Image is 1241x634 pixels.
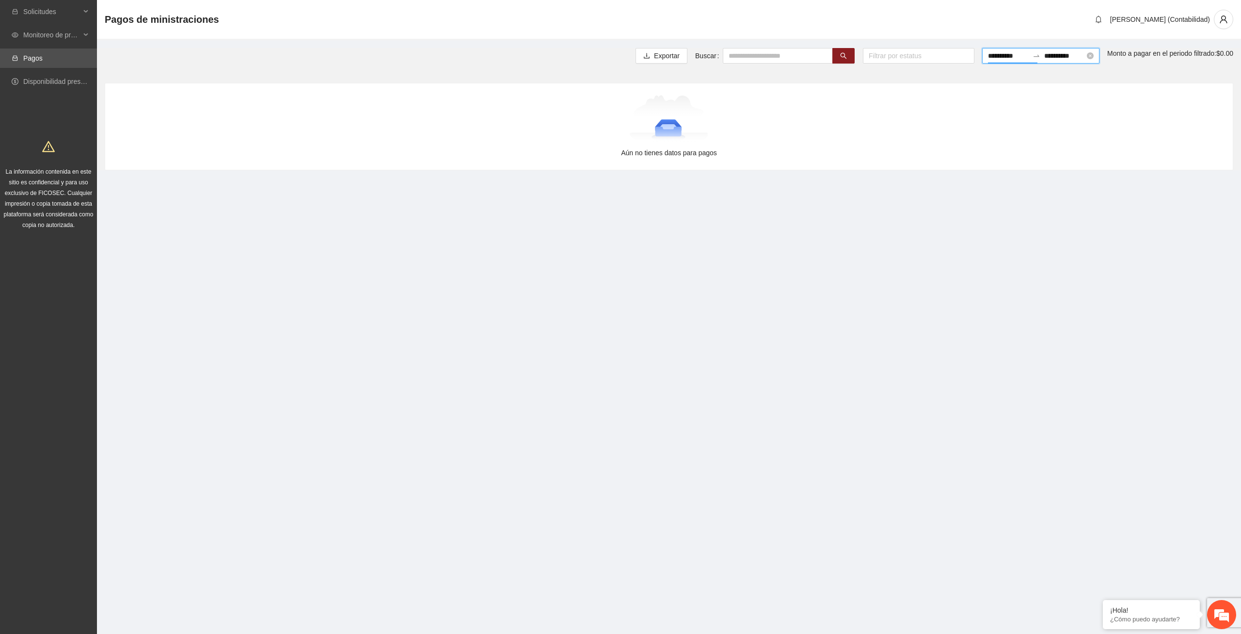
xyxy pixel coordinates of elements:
span: swap-right [1033,52,1040,60]
p: ¿Cómo puedo ayudarte? [1110,616,1193,623]
div: ¡Hola! [1110,606,1193,614]
span: inbox [12,8,18,15]
span: user [1214,15,1233,24]
label: Buscar [695,48,723,64]
span: Monitoreo de proyectos [23,25,80,45]
span: close-circle [1087,52,1094,59]
span: warning [42,140,55,153]
button: user [1214,10,1233,29]
span: search [840,52,847,60]
span: Estamos en línea. [56,130,134,228]
div: Chatee con nosotros ahora [50,49,163,62]
span: [PERSON_NAME] (Contabilidad) [1110,16,1210,23]
span: bell [1091,16,1106,23]
span: Monto a pagar en el periodo filtrado: $0.00 [1107,49,1233,57]
span: Pagos de ministraciones [105,12,219,27]
div: Aún no tienes datos para pagos [121,147,1217,158]
div: Minimizar ventana de chat en vivo [159,5,182,28]
button: bell [1091,12,1106,27]
textarea: Escriba su mensaje y pulse “Intro” [5,265,185,299]
span: to [1033,52,1040,60]
a: Disponibilidad presupuestal [23,78,106,85]
span: La información contenida en este sitio es confidencial y para uso exclusivo de FICOSEC. Cualquier... [4,168,94,228]
button: search [832,48,855,64]
button: downloadExportar [636,48,687,64]
a: Pagos [23,54,43,62]
span: download [643,52,650,60]
span: Solicitudes [23,2,80,21]
span: Exportar [654,50,680,61]
img: Aún no tienes datos para pagos [630,95,709,144]
span: eye [12,32,18,38]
